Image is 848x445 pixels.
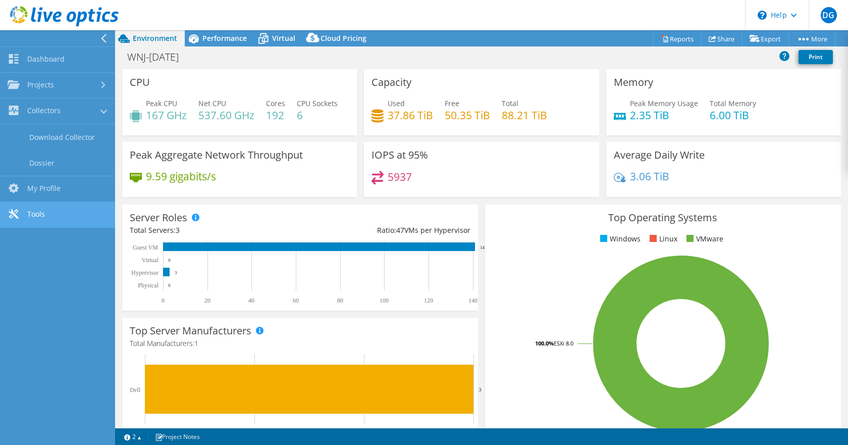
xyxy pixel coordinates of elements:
span: Net CPU [198,98,226,108]
h1: WNJ-[DATE] [123,52,194,63]
h4: 5937 [388,171,412,182]
text: 120 [424,297,433,304]
span: Performance [202,33,247,43]
text: 3 [175,270,177,275]
span: DG [821,7,837,23]
h3: Server Roles [130,212,187,223]
span: 1 [194,338,198,348]
a: 2 [117,430,148,443]
li: Windows [598,233,641,244]
tspan: 100.0% [535,339,554,347]
text: 20 [204,297,210,304]
span: Cores [266,98,285,108]
span: Virtual [272,33,295,43]
div: Ratio: VMs per Hypervisor [300,225,470,236]
span: 3 [176,225,180,235]
span: Total [502,98,518,108]
span: Cloud Pricing [321,33,366,43]
a: Reports [653,31,702,46]
text: Dell [130,386,140,393]
span: 47 [396,225,404,235]
span: Free [445,98,459,108]
text: 80 [337,297,343,304]
span: Environment [133,33,177,43]
li: Linux [647,233,677,244]
text: 0 [168,283,171,288]
h4: 3.06 TiB [630,171,669,182]
h4: 9.59 gigabits/s [146,171,216,182]
text: 60 [293,297,299,304]
text: 141 [480,245,487,250]
h4: 2.35 TiB [630,110,698,121]
span: Used [388,98,405,108]
a: More [788,31,835,46]
text: Virtual [142,257,159,264]
li: VMware [684,233,723,244]
h3: Top Operating Systems [493,212,833,223]
a: Project Notes [148,430,207,443]
text: 0 [162,297,165,304]
h4: Total Manufacturers: [130,338,470,349]
text: 3 [479,386,482,392]
h3: Average Daily Write [614,150,705,161]
svg: \n [758,11,767,20]
h4: 88.21 TiB [502,110,547,121]
tspan: ESXi 8.0 [554,339,573,347]
h4: 6 [297,110,338,121]
text: 140 [468,297,478,304]
h3: CPU [130,77,150,88]
h4: 167 GHz [146,110,187,121]
h4: 537.60 GHz [198,110,254,121]
h3: Top Server Manufacturers [130,325,251,336]
h4: 50.35 TiB [445,110,490,121]
text: Guest VM [133,244,158,251]
a: Export [742,31,789,46]
text: 0 [168,258,171,263]
h3: IOPS at 95% [372,150,428,161]
h3: Capacity [372,77,411,88]
div: Total Servers: [130,225,300,236]
span: Total Memory [710,98,756,108]
span: CPU Sockets [297,98,338,108]
text: 100 [380,297,389,304]
h4: 6.00 TiB [710,110,756,121]
text: Physical [138,282,158,289]
span: Peak CPU [146,98,177,108]
h4: 37.86 TiB [388,110,433,121]
a: Share [701,31,743,46]
h4: 192 [266,110,285,121]
span: Peak Memory Usage [630,98,698,108]
text: 40 [248,297,254,304]
h3: Memory [614,77,653,88]
h3: Peak Aggregate Network Throughput [130,150,303,161]
text: Hypervisor [131,269,158,276]
a: Print [799,50,833,64]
